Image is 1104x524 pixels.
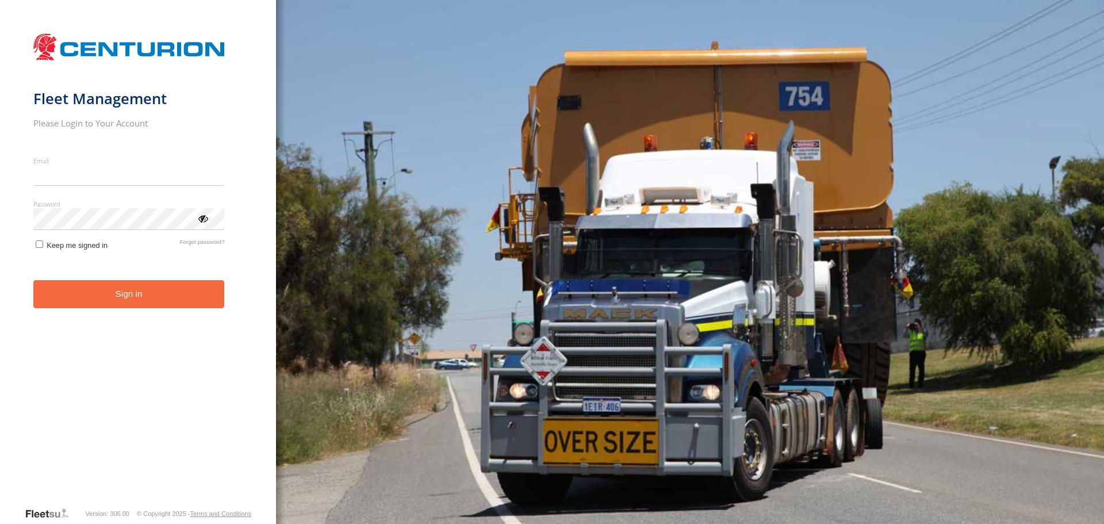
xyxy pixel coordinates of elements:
[25,508,78,519] a: Visit our Website
[33,28,243,507] form: main
[197,212,208,224] div: ViewPassword
[36,240,43,248] input: Keep me signed in
[33,280,225,308] button: Sign in
[190,510,251,517] a: Terms and Conditions
[33,117,225,129] h2: Please Login to Your Account
[33,32,225,62] img: Centurion Transport
[86,510,129,517] div: Version: 306.00
[33,200,225,208] label: Password
[47,241,108,250] span: Keep me signed in
[33,89,225,108] h1: Fleet Management
[137,510,251,517] div: © Copyright 2025 -
[180,239,225,250] a: Forgot password?
[33,156,225,165] label: Email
